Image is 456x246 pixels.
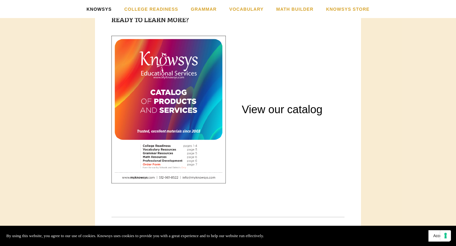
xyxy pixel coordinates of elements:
[242,103,322,115] a: View our catalog
[6,232,264,239] p: By using this website, you agree to our use of cookies. Knowsys uses cookies to provide you with ...
[111,14,345,25] h1: Ready to learn more?
[440,230,451,241] button: Your consent preferences for tracking technologies
[428,230,450,242] button: Accept
[433,234,445,238] span: Accept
